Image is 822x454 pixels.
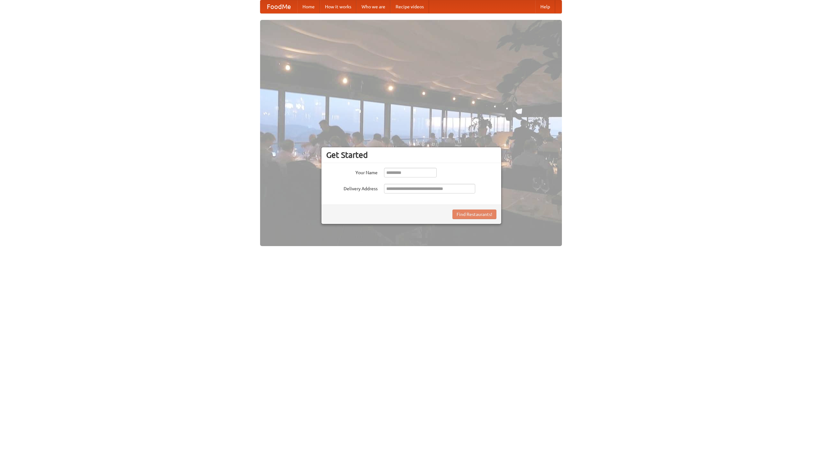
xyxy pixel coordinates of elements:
label: Your Name [326,168,378,176]
a: Help [535,0,555,13]
h3: Get Started [326,150,496,160]
button: Find Restaurants! [452,210,496,219]
a: Recipe videos [390,0,429,13]
label: Delivery Address [326,184,378,192]
a: FoodMe [260,0,297,13]
a: Who we are [356,0,390,13]
a: How it works [320,0,356,13]
a: Home [297,0,320,13]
